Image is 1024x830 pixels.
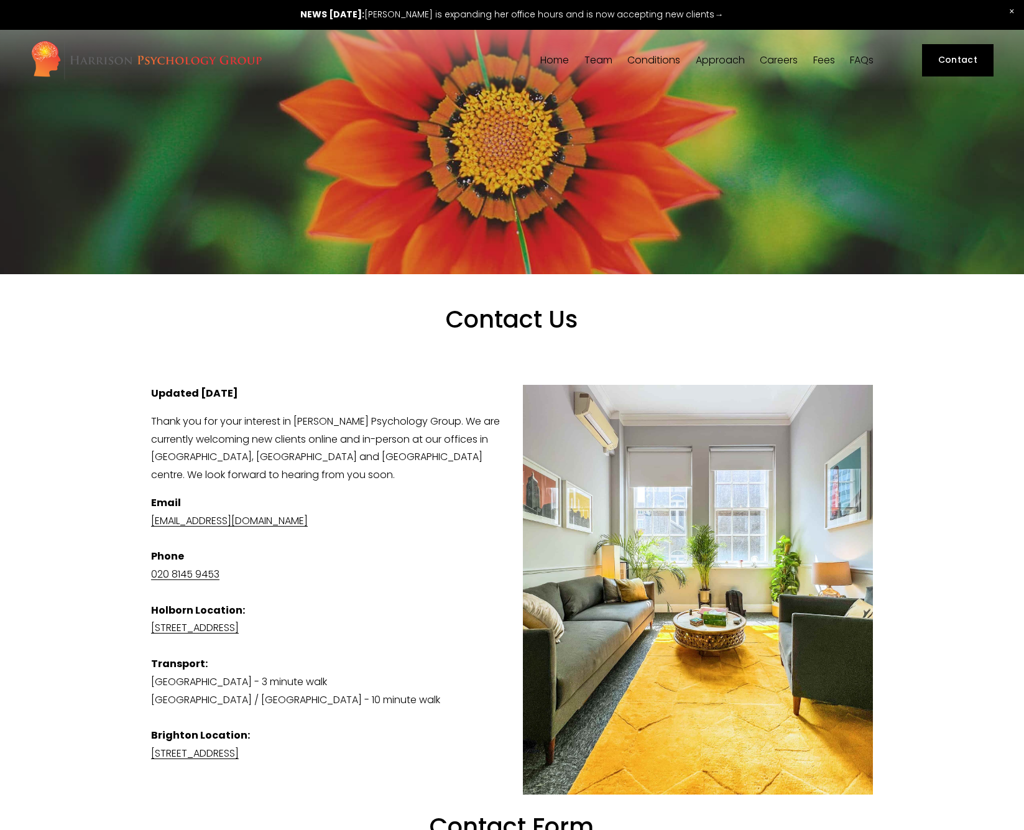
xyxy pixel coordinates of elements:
[151,746,239,760] a: [STREET_ADDRESS]
[151,620,239,635] a: [STREET_ADDRESS]
[850,54,874,66] a: FAQs
[151,496,181,510] strong: Email
[540,54,569,66] a: Home
[151,567,219,581] a: 020 8145 9453
[151,413,873,484] p: Thank you for your interest in [PERSON_NAME] Psychology Group. We are currently welcoming new cli...
[584,55,612,65] span: Team
[151,549,184,563] strong: Phone
[151,657,208,671] strong: Transport:
[151,514,308,528] a: [EMAIL_ADDRESS][DOMAIN_NAME]
[922,44,993,76] a: Contact
[813,54,835,66] a: Fees
[151,728,250,742] strong: Brighton Location:
[30,40,262,80] img: Harrison Psychology Group
[151,386,238,400] strong: Updated [DATE]
[760,54,798,66] a: Careers
[627,54,680,66] a: folder dropdown
[214,305,809,364] h1: Contact Us
[151,494,873,763] p: [GEOGRAPHIC_DATA] - 3 minute walk [GEOGRAPHIC_DATA] / [GEOGRAPHIC_DATA] - 10 minute walk
[584,54,612,66] a: folder dropdown
[151,603,245,617] strong: Holborn Location:
[696,55,745,65] span: Approach
[696,54,745,66] a: folder dropdown
[627,55,680,65] span: Conditions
